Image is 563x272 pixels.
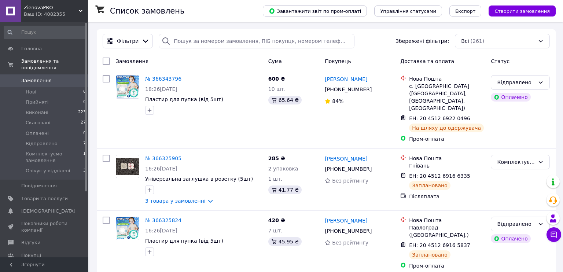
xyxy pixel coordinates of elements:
[325,58,351,64] span: Покупець
[145,176,253,182] a: Універсальна заглушка в розетку (5шт)
[494,8,550,14] span: Створити замовлення
[110,7,184,15] h1: Список замовлень
[145,238,223,244] a: Пластир для пупка (від 5шт)
[145,217,181,223] a: № 366325824
[81,120,86,126] span: 27
[117,37,139,45] span: Фільтри
[481,8,556,14] a: Створити замовлення
[323,164,373,174] div: [PHONE_NUMBER]
[268,237,302,246] div: 45.95 ₴
[489,5,556,16] button: Створити замовлення
[83,89,86,95] span: 0
[409,224,485,239] div: Павлоград ([GEOGRAPHIC_DATA].)
[268,76,285,82] span: 600 ₴
[26,109,48,116] span: Виконані
[83,168,86,174] span: 3
[116,217,139,240] img: Фото товару
[26,99,48,106] span: Прийняті
[24,4,79,11] span: ZienovaPRO
[332,98,343,104] span: 84%
[268,96,302,104] div: 65.64 ₴
[145,86,177,92] span: 18:26[DATE]
[268,228,283,234] span: 7 шт.
[491,58,509,64] span: Статус
[395,37,449,45] span: Збережені фільтри:
[409,135,485,143] div: Пром-оплата
[24,11,88,18] div: Ваш ID: 4082355
[269,8,361,14] span: Завантажити звіт по пром-оплаті
[325,217,367,224] a: [PERSON_NAME]
[400,58,454,64] span: Доставка та оплата
[21,208,76,214] span: [DEMOGRAPHIC_DATA]
[409,155,485,162] div: Нова Пошта
[4,26,87,39] input: Пошук
[145,96,223,102] a: Пластир для пупка (від 5шт)
[380,8,436,14] span: Управління статусами
[26,89,36,95] span: Нові
[449,5,482,16] button: Експорт
[263,5,367,16] button: Завантажити звіт по пром-оплаті
[145,166,177,172] span: 16:26[DATE]
[159,34,354,48] input: Пошук за номером замовлення, ПІБ покупця, номером телефону, Email, номером накладної
[409,173,470,179] span: ЕН: 20 4512 6916 6335
[83,99,86,106] span: 0
[145,155,181,161] a: № 366325905
[116,58,148,64] span: Замовлення
[268,217,285,223] span: 420 ₴
[83,140,86,147] span: 7
[268,155,285,161] span: 285 ₴
[21,239,40,246] span: Відгуки
[268,166,298,172] span: 2 упаковка
[268,185,302,194] div: 41.77 ₴
[409,262,485,269] div: Пром-оплата
[145,76,181,82] a: № 366343796
[26,120,51,126] span: Скасовані
[497,158,535,166] div: Комплектуємо замовлення
[116,158,139,175] img: Фото товару
[409,124,484,132] div: На шляху до одержувача
[325,155,367,162] a: [PERSON_NAME]
[497,220,535,228] div: Відправлено
[409,181,450,190] div: Заплановано
[21,77,52,84] span: Замовлення
[409,242,470,248] span: ЕН: 20 4512 6916 5837
[21,252,41,259] span: Покупці
[409,250,450,259] div: Заплановано
[116,75,139,99] a: Фото товару
[83,130,86,137] span: 0
[455,8,476,14] span: Експорт
[323,226,373,236] div: [PHONE_NUMBER]
[21,220,68,234] span: Показники роботи компанії
[268,86,286,92] span: 10 шт.
[374,5,442,16] button: Управління статусами
[323,84,373,95] div: [PHONE_NUMBER]
[471,38,485,44] span: (261)
[116,155,139,178] a: Фото товару
[21,45,42,52] span: Головна
[116,76,139,98] img: Фото товару
[145,198,206,204] a: 3 товара у замовленні
[491,93,530,102] div: Оплачено
[409,162,485,169] div: Гнівань
[26,168,70,174] span: Очікує у відділені
[26,151,83,164] span: Комплектуємо замовлення
[26,130,49,137] span: Оплачені
[497,78,535,87] div: Відправлено
[461,37,469,45] span: Всі
[491,234,530,243] div: Оплачено
[21,58,88,71] span: Замовлення та повідомлення
[78,109,86,116] span: 223
[26,140,58,147] span: Відправлено
[21,183,57,189] span: Повідомлення
[21,195,68,202] span: Товари та послуги
[325,76,367,83] a: [PERSON_NAME]
[547,227,561,242] button: Чат з покупцем
[409,193,485,200] div: Післяплата
[268,58,282,64] span: Cума
[409,115,470,121] span: ЕН: 20 4512 6922 0496
[409,75,485,82] div: Нова Пошта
